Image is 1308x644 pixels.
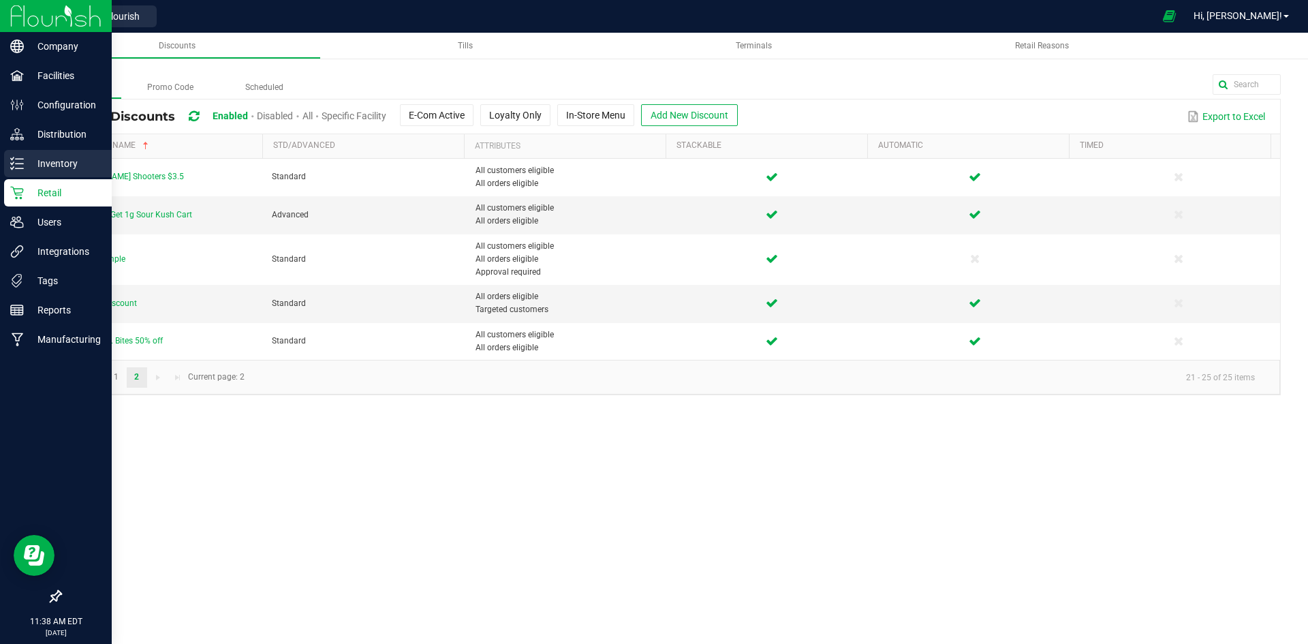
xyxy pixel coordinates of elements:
[476,328,662,341] span: All customers eligible
[6,615,106,628] p: 11:38 AM EDT
[10,186,24,200] inline-svg: Retail
[302,110,313,121] span: All
[10,245,24,258] inline-svg: Integrations
[253,366,1266,388] kendo-pager-info: 21 - 25 of 25 items
[272,336,306,346] span: Standard
[24,38,106,55] p: Company
[10,69,24,82] inline-svg: Facilities
[24,243,106,260] p: Integrations
[272,254,306,264] span: Standard
[24,67,106,84] p: Facilities
[272,298,306,308] span: Standard
[24,126,106,142] p: Distribution
[24,155,106,172] p: Inventory
[24,214,106,230] p: Users
[476,290,662,303] span: All orders eligible
[476,164,662,177] span: All customers eligible
[106,367,126,388] a: Page 1
[69,172,184,181] span: [PERSON_NAME] Shooters $3.5
[140,140,151,151] span: Sortable
[10,215,24,229] inline-svg: Users
[6,628,106,638] p: [DATE]
[10,127,24,141] inline-svg: Distribution
[476,266,662,279] span: Approval required
[10,274,24,288] inline-svg: Tags
[400,104,473,126] button: E-Com Active
[464,134,666,159] th: Attributes
[24,273,106,289] p: Tags
[476,303,662,316] span: Targeted customers
[257,110,293,121] span: Disabled
[476,177,662,190] span: All orders eligible
[322,110,386,121] span: Specific Facility
[24,185,106,201] p: Retail
[10,157,24,170] inline-svg: Inventory
[480,104,550,126] button: Loyalty Only
[10,40,24,53] inline-svg: Company
[121,77,219,98] label: Promo Code
[1015,41,1069,50] span: Retail Reasons
[476,253,662,266] span: All orders eligible
[24,331,106,348] p: Manufacturing
[10,98,24,112] inline-svg: Configuration
[1184,105,1268,128] button: Export to Excel
[10,303,24,317] inline-svg: Reports
[69,336,163,346] span: White Choc. Bites 50% off
[24,97,106,113] p: Configuration
[24,302,106,318] p: Reports
[69,210,192,219] span: Spend $75 Get 1g Sour Kush Cart
[272,210,309,219] span: Advanced
[213,110,248,121] span: Enabled
[272,172,306,181] span: Standard
[476,202,662,215] span: All customers eligible
[736,41,772,50] span: Terminals
[641,104,738,126] button: Add New Discount
[1154,3,1185,29] span: Open Ecommerce Menu
[273,140,458,151] a: Std/AdvancedSortable
[10,333,24,346] inline-svg: Manufacturing
[476,341,662,354] span: All orders eligible
[878,140,1063,151] a: AutomaticSortable
[1080,140,1265,151] a: TimedSortable
[14,535,54,576] iframe: Resource center
[476,215,662,228] span: All orders eligible
[557,104,634,126] button: In-Store Menu
[127,367,146,388] a: Page 2
[159,41,196,50] span: Discounts
[1194,10,1282,21] span: Hi, [PERSON_NAME]!
[476,240,662,253] span: All customers eligible
[61,360,1280,395] kendo-pager: Current page: 2
[219,77,309,98] label: Scheduled
[71,140,257,151] a: Discount NameSortable
[651,110,728,121] span: Add New Discount
[458,41,473,50] span: Tills
[1213,74,1281,95] input: Search
[71,104,748,129] div: Retail Discounts
[676,140,862,151] a: StackableSortable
